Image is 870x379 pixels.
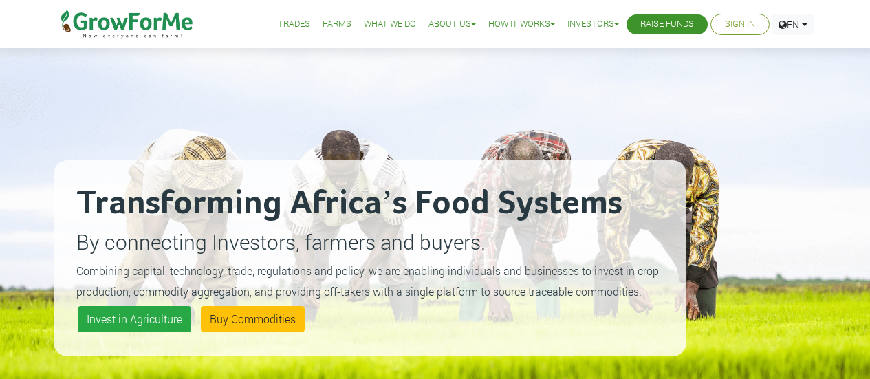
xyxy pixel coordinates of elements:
a: EN [772,14,814,35]
p: By connecting Investors, farmers and buyers. [76,226,664,257]
a: About Us [428,17,476,32]
small: Combining capital, technology, trade, regulations and policy, we are enabling individuals and bus... [76,263,659,299]
a: How it Works [488,17,555,32]
h2: Transforming Africa’s Food Systems [76,183,664,224]
a: Investors [567,17,619,32]
a: Invest in Agriculture [78,306,191,332]
a: Sign In [725,17,755,32]
a: Raise Funds [640,17,694,32]
a: Trades [278,17,310,32]
a: Farms [323,17,351,32]
a: What We Do [364,17,416,32]
a: Buy Commodities [201,306,305,332]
